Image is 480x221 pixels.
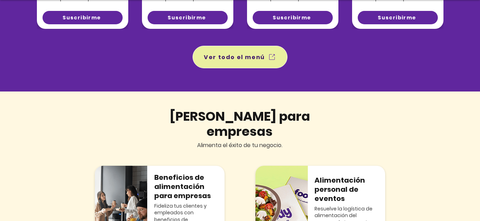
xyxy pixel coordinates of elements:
span: Suscribirme [63,14,101,21]
a: Ver todo el menú [193,46,287,68]
a: Suscribirme [148,11,228,24]
span: Suscribirme [378,14,416,21]
span: Suscribirme [273,14,311,21]
span: Alimenta el éxito de tu negocio. [197,141,283,149]
a: Suscribirme [253,11,333,24]
iframe: Messagebird Livechat Widget [439,180,473,214]
a: Suscribirme [43,11,123,24]
span: [PERSON_NAME] para empresas [170,107,310,140]
span: Alimentación personal de eventos [314,175,365,203]
span: Beneficios de alimentación para empresas [154,172,211,201]
a: Suscribirme [358,11,438,24]
span: Ver todo el menú [204,53,265,62]
span: Suscribirme [168,14,206,21]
